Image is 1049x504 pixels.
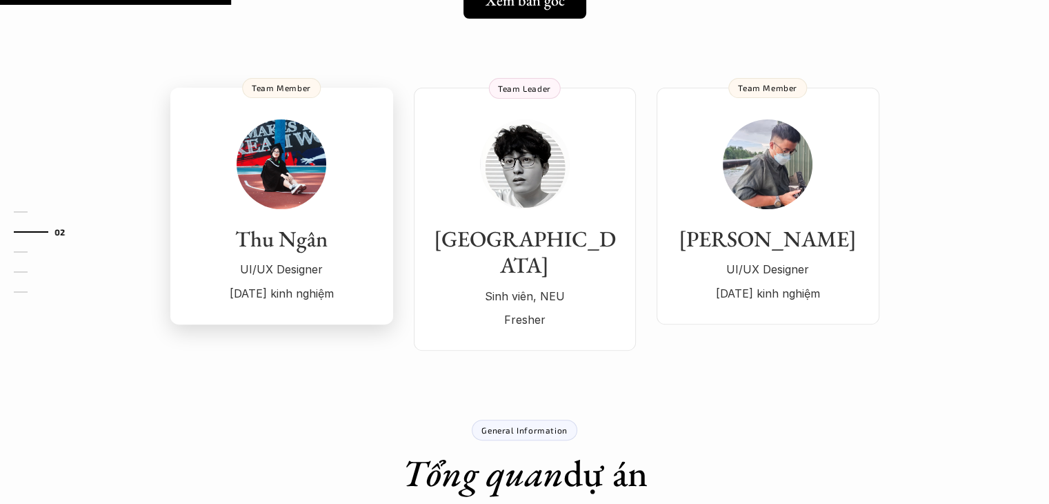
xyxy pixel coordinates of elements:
[414,88,636,351] a: [GEOGRAPHIC_DATA]Sinh viên, NEUFresherTeam Leader
[428,226,622,279] h3: [GEOGRAPHIC_DATA]
[184,226,379,252] h3: Thu Ngân
[170,88,393,324] a: Thu NgânUI/UX Designer[DATE] kinh nghiệmTeam Member
[670,226,866,252] h3: [PERSON_NAME]
[184,259,379,280] p: UI/UX Designer
[738,83,797,93] p: Team Member
[402,449,563,497] em: Tổng quan
[498,84,551,93] p: Team Leader
[14,224,79,240] a: 02
[481,425,567,435] p: General Information
[657,88,879,324] a: [PERSON_NAME]UI/UX Designer[DATE] kinh nghiệmTeam Member
[428,309,622,330] p: Fresher
[252,83,311,93] p: Team Member
[402,451,648,496] h1: dự án
[184,283,379,304] p: [DATE] kinh nghiệm
[428,286,622,307] p: Sinh viên, NEU
[670,283,866,304] p: [DATE] kinh nghiệm
[54,227,66,237] strong: 02
[670,259,866,280] p: UI/UX Designer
